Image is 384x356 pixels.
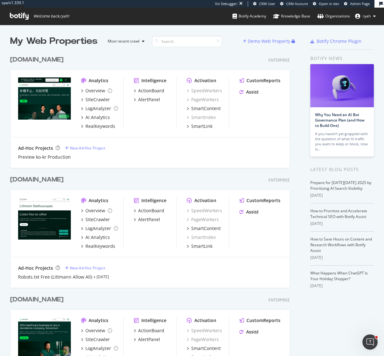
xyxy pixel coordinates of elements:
[65,265,105,271] a: New Ad-Hoc Project
[246,77,280,84] div: CustomReports
[81,336,110,343] a: SiteCrawler
[70,265,105,271] div: New Ad-Hoc Project
[268,177,290,183] div: Enterprise
[85,345,111,352] div: LogAnalyzer
[18,265,53,271] div: Ad-Hoc Projects
[187,243,212,249] a: SmartLink
[81,105,118,112] a: LogAnalyzer
[246,197,280,204] div: CustomReports
[70,145,105,151] div: New Ad-Hoc Project
[317,13,350,19] div: Organizations
[187,114,216,121] a: SmartIndex
[194,197,216,204] div: Activation
[310,180,371,191] a: Prepare for [DATE][DATE] 2025 by Prioritizing AI Search Visibility
[85,123,115,129] div: RealKeywords
[317,38,361,44] div: Botify Chrome Plugin
[268,297,290,303] div: Enterprise
[363,13,371,19] span: ryah
[194,317,216,324] div: Activation
[243,36,292,46] button: Demo Web Property
[10,35,98,48] div: My Web Properties
[85,216,110,223] div: SiteCrawler
[18,77,71,120] img: solventum-curiosity.com
[187,88,222,94] a: SpeedWorkers
[187,225,221,232] a: SmartContent
[187,105,221,112] a: SmartContent
[10,175,64,184] div: [DOMAIN_NAME]
[280,1,308,6] a: CRM Account
[187,216,219,223] a: PageWorkers
[191,345,221,352] div: SmartContent
[243,38,292,44] a: Demo Web Property
[138,88,164,94] div: ActionBoard
[10,55,64,64] div: [DOMAIN_NAME]
[310,270,368,281] a: What Happens When ChatGPT Is Your Holiday Shopper?
[253,1,275,6] a: CRM User
[187,208,222,214] a: SpeedWorkers
[315,112,365,128] a: Why You Need an AI Bot Governance Plan (and How to Build One)
[239,89,259,95] a: Assist
[187,336,219,343] a: PageWorkers
[81,327,112,334] a: Overview
[187,234,216,241] a: SmartIndex
[18,274,92,280] a: Robots.txt Free (Littmann Allow All)
[81,123,115,129] a: RealKeywords
[89,317,108,324] div: Analytics
[138,96,160,103] div: AlertPanel
[310,221,374,227] div: [DATE]
[81,345,118,352] a: LogAnalyzer
[138,216,160,223] div: AlertPanel
[232,8,266,25] a: Botify Academy
[215,1,238,6] div: Viz Debugger:
[85,225,111,232] div: LogAnalyzer
[81,208,112,214] a: Overview
[310,38,361,44] a: Botify Chrome Plugin
[138,327,164,334] div: ActionBoard
[10,295,66,304] a: [DOMAIN_NAME]
[141,197,166,204] div: Intelligence
[85,96,110,103] div: SiteCrawler
[152,36,222,47] input: Search
[259,1,275,6] span: CRM User
[18,154,71,160] a: Preview ko-kr Production
[85,105,111,112] div: LogAnalyzer
[310,166,374,173] div: Latest Blog Posts
[239,317,280,324] a: CustomReports
[310,64,374,107] img: Why You Need an AI Bot Governance Plan (and How to Build One)
[350,1,370,6] span: Admin Page
[81,225,118,232] a: LogAnalyzer
[85,234,110,241] div: AI Analytics
[310,193,374,198] div: [DATE]
[81,243,115,249] a: RealKeywords
[85,114,110,121] div: AI Analytics
[81,114,110,121] a: AI Analytics
[191,225,221,232] div: SmartContent
[85,208,105,214] div: Overview
[310,55,374,62] div: Botify news
[85,243,115,249] div: RealKeywords
[81,96,110,103] a: SiteCrawler
[10,295,64,304] div: [DOMAIN_NAME]
[134,327,164,334] a: ActionBoard
[246,89,259,95] div: Assist
[18,145,53,151] div: Ad-Hoc Projects
[239,77,280,84] a: CustomReports
[141,77,166,84] div: Intelligence
[187,345,221,352] a: SmartContent
[134,336,160,343] a: AlertPanel
[81,216,110,223] a: SiteCrawler
[134,208,164,214] a: ActionBoard
[85,88,105,94] div: Overview
[187,96,219,103] a: PageWorkers
[141,317,166,324] div: Intelligence
[362,334,378,350] iframe: Intercom live chat
[187,327,222,334] a: SpeedWorkers
[191,243,212,249] div: SmartLink
[10,175,66,184] a: [DOMAIN_NAME]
